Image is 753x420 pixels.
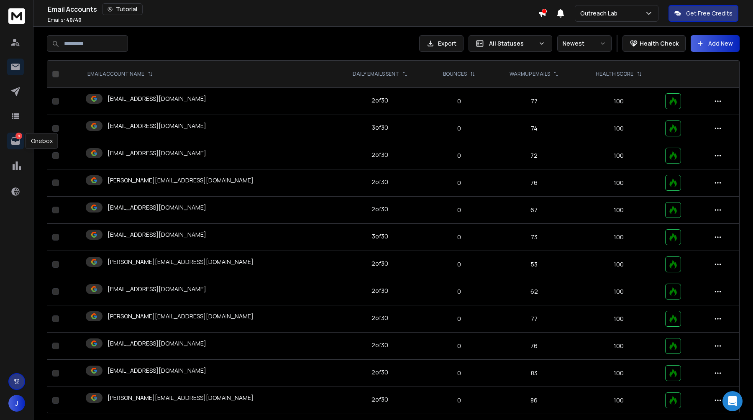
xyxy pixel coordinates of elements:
[108,366,206,375] p: [EMAIL_ADDRESS][DOMAIN_NAME]
[433,206,486,214] p: 0
[371,314,388,322] div: 2 of 30
[15,133,22,139] p: 8
[433,151,486,160] p: 0
[433,124,486,133] p: 0
[433,369,486,377] p: 0
[491,88,577,115] td: 77
[371,341,388,349] div: 2 of 30
[489,39,535,48] p: All Statuses
[372,123,388,132] div: 3 of 30
[580,9,621,18] p: Outreach Lab
[577,333,660,360] td: 100
[491,115,577,142] td: 74
[108,176,254,184] p: [PERSON_NAME][EMAIL_ADDRESS][DOMAIN_NAME]
[48,17,82,23] p: Emails :
[443,71,467,77] p: BOUNCES
[371,151,388,159] div: 2 of 30
[371,259,388,268] div: 2 of 30
[26,133,58,149] div: Onebox
[108,122,206,130] p: [EMAIL_ADDRESS][DOMAIN_NAME]
[491,251,577,278] td: 53
[371,178,388,186] div: 2 of 30
[577,360,660,387] td: 100
[491,387,577,414] td: 86
[102,3,143,15] button: Tutorial
[48,3,538,15] div: Email Accounts
[108,149,206,157] p: [EMAIL_ADDRESS][DOMAIN_NAME]
[8,395,25,412] button: J
[491,142,577,169] td: 72
[491,197,577,224] td: 67
[108,394,254,402] p: [PERSON_NAME][EMAIL_ADDRESS][DOMAIN_NAME]
[433,287,486,296] p: 0
[491,278,577,305] td: 62
[577,142,660,169] td: 100
[433,179,486,187] p: 0
[433,260,486,269] p: 0
[577,88,660,115] td: 100
[433,342,486,350] p: 0
[371,395,388,404] div: 2 of 30
[87,71,153,77] div: EMAIL ACCOUNT NAME
[622,35,686,52] button: Health Check
[640,39,679,48] p: Health Check
[577,224,660,251] td: 100
[577,197,660,224] td: 100
[722,391,743,411] div: Open Intercom Messenger
[433,97,486,105] p: 0
[691,35,740,52] button: Add New
[108,230,206,239] p: [EMAIL_ADDRESS][DOMAIN_NAME]
[108,312,254,320] p: [PERSON_NAME][EMAIL_ADDRESS][DOMAIN_NAME]
[577,251,660,278] td: 100
[668,5,738,22] button: Get Free Credits
[577,169,660,197] td: 100
[108,258,254,266] p: [PERSON_NAME][EMAIL_ADDRESS][DOMAIN_NAME]
[66,16,82,23] span: 40 / 40
[108,95,206,103] p: [EMAIL_ADDRESS][DOMAIN_NAME]
[686,9,733,18] p: Get Free Credits
[596,71,633,77] p: HEALTH SCORE
[108,203,206,212] p: [EMAIL_ADDRESS][DOMAIN_NAME]
[353,71,399,77] p: DAILY EMAILS SENT
[108,339,206,348] p: [EMAIL_ADDRESS][DOMAIN_NAME]
[577,387,660,414] td: 100
[108,285,206,293] p: [EMAIL_ADDRESS][DOMAIN_NAME]
[491,360,577,387] td: 83
[7,133,24,149] a: 8
[371,205,388,213] div: 2 of 30
[372,232,388,241] div: 3 of 30
[491,224,577,251] td: 73
[371,96,388,105] div: 2 of 30
[577,278,660,305] td: 100
[491,333,577,360] td: 76
[577,115,660,142] td: 100
[557,35,612,52] button: Newest
[371,368,388,376] div: 2 of 30
[510,71,550,77] p: WARMUP EMAILS
[491,169,577,197] td: 76
[433,315,486,323] p: 0
[419,35,464,52] button: Export
[371,287,388,295] div: 2 of 30
[491,305,577,333] td: 77
[577,305,660,333] td: 100
[433,396,486,405] p: 0
[433,233,486,241] p: 0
